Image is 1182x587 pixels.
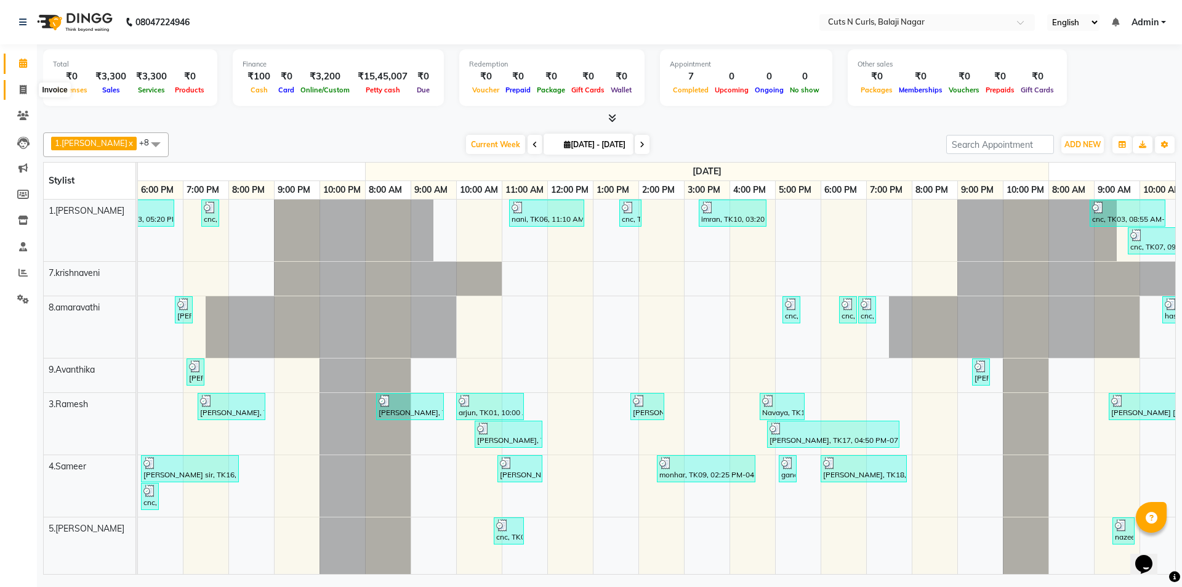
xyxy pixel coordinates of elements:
[275,70,297,84] div: ₹0
[49,175,74,186] span: Stylist
[896,70,946,84] div: ₹0
[784,298,799,322] div: cnc, TK12, 05:10 PM-05:25 PM, Eye browes (₹50)
[172,70,207,84] div: ₹0
[502,86,534,94] span: Prepaid
[188,360,203,384] div: [PERSON_NAME], TK14, 07:05 PM-07:20 PM, Eye browes (₹50)
[712,86,752,94] span: Upcoming
[353,70,412,84] div: ₹15,45,007
[632,395,663,418] div: [PERSON_NAME], TK08, 01:50 PM-02:35 PM, Hair pach services (₹1200)
[1091,201,1164,225] div: cnc, TK03, 08:55 AM-10:35 AM, Trimming (₹100),men hair cut (₹300)
[752,86,787,94] span: Ongoing
[973,360,989,384] div: [PERSON_NAME], TK20, 09:20 PM-09:35 PM, Eye browes (₹50)
[49,523,124,534] span: 5.[PERSON_NAME]
[768,423,898,446] div: [PERSON_NAME], TK17, 04:50 PM-07:45 PM, men hair cut (₹300),Trimming (₹100),D tan (₹400),Men hair...
[49,267,100,278] span: 7.krishnaveni
[639,181,678,199] a: 2:00 PM
[412,70,434,84] div: ₹0
[366,181,405,199] a: 8:00 AM
[53,70,90,84] div: ₹0
[534,86,568,94] span: Package
[821,181,860,199] a: 6:00 PM
[414,86,433,94] span: Due
[243,59,434,70] div: Finance
[958,181,997,199] a: 9:00 PM
[561,140,629,149] span: [DATE] - [DATE]
[859,298,875,322] div: cnc, TK15, 06:50 PM-07:05 PM, Eye browes (₹50)
[1110,395,1175,418] div: [PERSON_NAME] [PERSON_NAME], TK06, 09:20 AM-10:50 AM, men hair cut (₹300)
[858,86,896,94] span: Packages
[49,302,100,313] span: 8.amaravathi
[730,181,769,199] a: 4:00 PM
[1018,70,1057,84] div: ₹0
[1018,86,1057,94] span: Gift Cards
[983,86,1018,94] span: Prepaids
[229,181,268,199] a: 8:00 PM
[712,70,752,84] div: 0
[53,59,207,70] div: Total
[243,70,275,84] div: ₹100
[131,70,172,84] div: ₹3,300
[90,70,131,84] div: ₹3,300
[457,181,501,199] a: 10:00 AM
[787,86,822,94] span: No show
[780,457,795,480] div: ganesh, TK11, 05:05 PM-05:15 PM, Trimming (₹100)
[840,298,856,322] div: cnc, TK14, 06:25 PM-06:40 PM, Eye browes (₹50)
[199,395,264,418] div: [PERSON_NAME], TK18, 07:20 PM-08:50 PM, men hair cut (₹300)
[297,70,353,84] div: ₹3,200
[858,59,1057,70] div: Other sales
[867,181,906,199] a: 7:00 PM
[135,5,190,39] b: 08047224946
[670,59,822,70] div: Appointment
[548,181,592,199] a: 12:00 PM
[946,135,1054,154] input: Search Appointment
[946,86,983,94] span: Vouchers
[946,70,983,84] div: ₹0
[142,485,158,508] div: cnc, TK12, 06:05 PM-06:15 PM, Trimming (₹100)
[495,519,523,543] div: cnc, TK02, 10:50 AM-11:30 AM, HairWash+Mask+BlowDry Setting (₹600)
[275,181,313,199] a: 9:00 PM
[135,86,168,94] span: Services
[466,135,525,154] span: Current Week
[689,163,725,180] a: September 30, 2025
[457,395,523,418] div: arjun, TK01, 10:00 AM-11:30 AM, men hair cut (₹300)
[469,86,502,94] span: Voucher
[858,70,896,84] div: ₹0
[776,181,814,199] a: 5:00 PM
[608,70,635,84] div: ₹0
[297,86,353,94] span: Online/Custom
[31,5,116,39] img: logo
[670,70,712,84] div: 7
[896,86,946,94] span: Memberships
[1064,140,1101,149] span: ADD NEW
[1114,519,1133,543] div: nazeer, TK01, 09:25 AM-09:55 AM, Kids Haircut (₹300)
[99,86,123,94] span: Sales
[822,457,906,480] div: [PERSON_NAME], TK18, 06:00 PM-07:55 PM, men hair cut (₹300),Trimming (₹100),haed massge (₹150)
[139,137,158,147] span: +8
[176,298,191,322] div: [PERSON_NAME], TK14, 06:50 PM-07:05 PM, Eye browes (₹50)
[320,181,364,199] a: 10:00 PM
[787,70,822,84] div: 0
[499,457,541,480] div: [PERSON_NAME], TK04, 10:55 AM-11:55 AM, Hydra-basic (₹3000)
[363,86,403,94] span: Petty cash
[49,399,88,410] span: 3.Ramesh
[108,201,173,225] div: cnc, TK13, 05:20 PM-06:50 PM, men hair cut (₹300)
[183,181,222,199] a: 7:00 PM
[621,201,640,225] div: cnc, TK07, 01:35 PM-02:05 PM, Kids Haircut (₹300)
[534,70,568,84] div: ₹0
[510,201,583,225] div: nani, TK06, 11:10 AM-12:50 PM, men hair cut (₹300),Trimming (₹100)
[469,59,635,70] div: Redemption
[469,70,502,84] div: ₹0
[568,70,608,84] div: ₹0
[608,86,635,94] span: Wallet
[670,86,712,94] span: Completed
[761,395,803,418] div: Navaya, TK13, 04:40 PM-05:40 PM, Advance Hair Cut (₹1200),Eye browes (₹50)
[1164,298,1179,322] div: hassina, TK05, 10:30 AM-10:45 AM, Eye browes (₹50)
[39,83,70,97] div: Invoice
[49,461,86,472] span: 4.Sameer
[127,138,133,148] a: x
[700,201,765,225] div: imran, TK10, 03:20 PM-04:50 PM, men hair cut (₹300)
[1003,181,1047,199] a: 10:00 PM
[1095,181,1134,199] a: 9:00 AM
[1132,16,1159,29] span: Admin
[142,457,238,480] div: [PERSON_NAME] sir, TK16, 06:05 PM-08:15 PM, men hair cut (₹300),Trimming (₹100),Basic [PERSON_NAM...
